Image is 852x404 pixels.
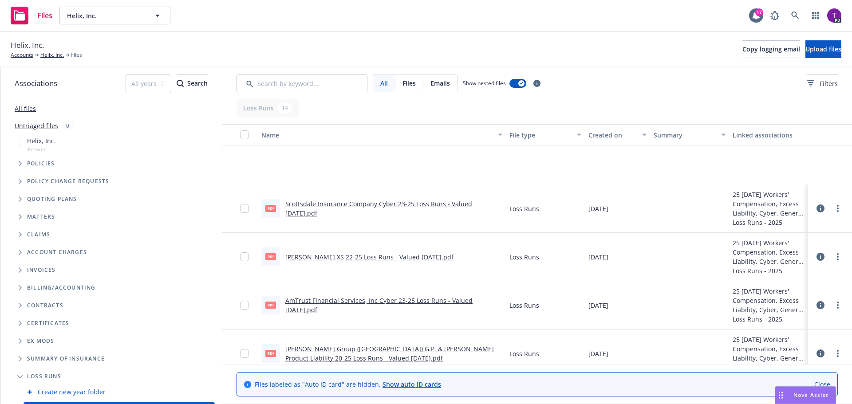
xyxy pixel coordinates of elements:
[729,124,808,145] button: Linked associations
[27,232,50,237] span: Claims
[265,205,276,212] span: pdf
[15,121,58,130] a: Untriaged files
[240,130,249,139] input: Select all
[402,78,416,88] span: Files
[27,145,56,153] span: Account
[775,386,836,404] button: Nova Assist
[654,130,715,140] div: Summary
[240,349,249,358] input: Toggle Row Selected
[11,39,44,51] span: Helix, Inc.
[814,380,830,389] a: Close
[71,51,82,59] span: Files
[588,349,608,358] span: [DATE]
[258,124,506,145] button: Name
[59,7,170,24] button: Helix, Inc.
[430,78,450,88] span: Emails
[11,51,33,59] a: Accounts
[177,80,184,87] svg: Search
[733,130,804,140] div: Linked associations
[177,75,208,92] button: SearchSearch
[733,218,804,227] div: Loss Runs - 2025
[265,350,276,357] span: pdf
[37,12,52,19] span: Files
[827,8,841,23] img: photo
[832,251,843,262] a: more
[807,79,838,88] span: Filters
[742,45,800,53] span: Copy logging email
[383,380,441,388] a: Show auto ID cards
[240,301,249,310] input: Toggle Row Selected
[733,286,804,314] div: 25 [DATE] Workers' Compensation, Excess Liability, Cyber, General Liability, Commercial Property,...
[509,204,539,213] span: Loss Runs
[805,40,841,58] button: Upload files
[27,356,105,361] span: Summary of insurance
[285,345,494,362] a: [PERSON_NAME] Group ([GEOGRAPHIC_DATA]) G.P. & [PERSON_NAME] Product Liability 20-25 Loss Runs - ...
[588,130,637,140] div: Created on
[27,179,109,184] span: Policy change requests
[15,104,36,113] a: All files
[733,238,804,266] div: 25 [DATE] Workers' Compensation, Excess Liability, Cyber, General Liability, Commercial Property,...
[509,130,571,140] div: File type
[585,124,651,145] button: Created on
[240,252,249,261] input: Toggle Row Selected
[0,134,222,279] div: Tree Example
[733,190,804,218] div: 25 [DATE] Workers' Compensation, Excess Liability, Cyber, General Liability, Commercial Property,...
[285,253,454,261] a: [PERSON_NAME] XS 22-25 Loss Runs - Valued [DATE].pdf
[733,335,804,363] div: 25 [DATE] Workers' Compensation, Excess Liability, Cyber, General Liability, Commercial Property,...
[255,380,441,389] span: Files labeled as "Auto ID card" are hidden.
[27,250,87,255] span: Account charges
[261,130,493,140] div: Name
[15,78,57,89] span: Associations
[793,391,828,399] span: Nova Assist
[509,349,539,358] span: Loss Runs
[755,8,763,16] div: 17
[7,3,56,28] a: Files
[733,363,804,372] div: Loss Runs - 2025
[265,302,276,308] span: pdf
[380,78,388,88] span: All
[832,203,843,214] a: more
[27,196,77,202] span: Quoting plans
[805,45,841,53] span: Upload files
[509,252,539,262] span: Loss Runs
[588,301,608,310] span: [DATE]
[588,204,608,213] span: [DATE]
[285,296,473,314] a: AmTrust Financial Services, Inc Cyber 23-25 Loss Runs - Valued [DATE].pdf
[237,75,367,92] input: Search by keyword...
[27,303,63,308] span: Contracts
[38,387,106,396] a: Create new year folder
[27,161,55,166] span: Policies
[40,51,64,59] a: Helix, Inc.
[807,7,824,24] a: Switch app
[650,124,729,145] button: Summary
[27,267,56,273] span: Invoices
[27,136,56,145] span: Helix, Inc.
[775,387,786,404] div: Drag to move
[285,200,472,217] a: Scottsdale Insurance Company Cyber 23-25 Loss Runs - Valued [DATE].pdf
[27,374,61,379] span: Loss Runs
[27,321,69,326] span: Certificates
[67,11,144,20] span: Helix, Inc.
[832,348,843,359] a: more
[177,75,208,92] div: Search
[62,121,74,131] div: 0
[240,204,249,213] input: Toggle Row Selected
[509,301,539,310] span: Loss Runs
[27,338,54,344] span: Ex Mods
[463,79,506,87] span: Show nested files
[766,7,784,24] a: Report a Bug
[786,7,804,24] a: Search
[742,40,800,58] button: Copy logging email
[506,124,584,145] button: File type
[733,266,804,275] div: Loss Runs - 2025
[733,314,804,324] div: Loss Runs - 2025
[832,300,843,310] a: more
[807,75,838,92] button: Filters
[27,214,55,220] span: Matters
[27,285,96,290] span: Billing/Accounting
[265,253,276,260] span: pdf
[588,252,608,262] span: [DATE]
[820,79,838,88] span: Filters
